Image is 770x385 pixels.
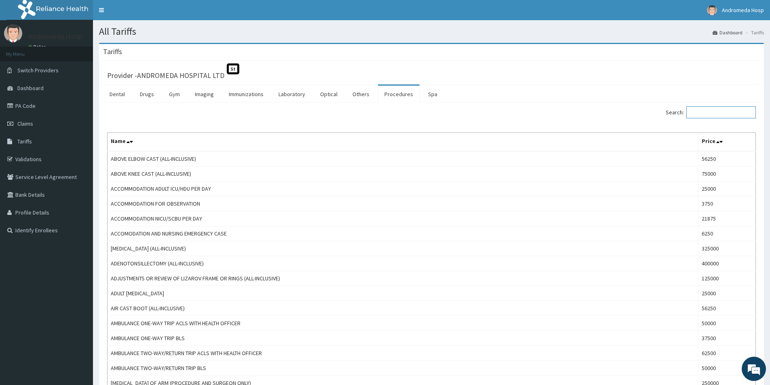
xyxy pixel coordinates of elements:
[698,181,756,196] td: 25000
[698,346,756,361] td: 62500
[707,5,717,15] img: User Image
[15,40,33,61] img: d_794563401_company_1708531726252_794563401
[698,211,756,226] td: 21875
[698,331,756,346] td: 37500
[698,301,756,316] td: 56250
[108,133,698,151] th: Name
[133,86,160,103] a: Drugs
[108,151,698,166] td: ABOVE ELBOW CAST (ALL-INCLUSIVE)
[17,120,33,127] span: Claims
[108,226,698,241] td: ACCOMODATION AND NURSING EMERGENCY CASE
[698,196,756,211] td: 3750
[666,106,756,118] label: Search:
[107,72,224,79] h3: Provider - ANDROMEDA HOSPITAL LTD
[698,166,756,181] td: 75000
[108,286,698,301] td: ADULT [MEDICAL_DATA]
[103,86,131,103] a: Dental
[108,241,698,256] td: [MEDICAL_DATA] (ALL-INCLUSIVE)
[99,26,764,37] h1: All Tariffs
[698,271,756,286] td: 125000
[108,196,698,211] td: ACCOMMODATION FOR OBSERVATION
[108,346,698,361] td: AMBULANCE TWO-WAY/RETURN TRIP ACLS WITH HEALTH OFFICER
[4,24,22,42] img: User Image
[346,86,376,103] a: Others
[47,102,112,183] span: We're online!
[103,48,122,55] h3: Tariffs
[28,44,48,50] a: Online
[108,271,698,286] td: ADJUSTMENTS OR REVIEW OF LIZAROV FRAME OR RINGS (ALL-INCLUSIVE)
[722,6,764,14] span: Andromeda Hosp
[698,241,756,256] td: 325000
[42,45,136,56] div: Chat with us now
[698,226,756,241] td: 6250
[698,361,756,376] td: 50000
[272,86,312,103] a: Laboratory
[4,221,154,249] textarea: Type your message and hit 'Enter'
[698,256,756,271] td: 400000
[378,86,420,103] a: Procedures
[162,86,186,103] a: Gym
[108,331,698,346] td: AMBULANCE ONE-WAY TRIP BLS
[698,316,756,331] td: 50000
[713,29,743,36] a: Dashboard
[17,138,32,145] span: Tariffs
[108,166,698,181] td: ABOVE KNEE CAST (ALL-INCLUSIVE)
[314,86,344,103] a: Optical
[686,106,756,118] input: Search:
[133,4,152,23] div: Minimize live chat window
[108,301,698,316] td: AIR CAST BOOT (ALL-INCLUSIVE)
[108,211,698,226] td: ACCOMMODATION NICU/SCBU PER DAY
[188,86,220,103] a: Imaging
[108,256,698,271] td: ADENOTONSILLECTOMY (ALL-INCLUSIVE)
[422,86,444,103] a: Spa
[28,33,82,40] p: Andromeda Hosp
[227,63,239,74] span: St
[108,361,698,376] td: AMBULANCE TWO-WAY/RETURN TRIP BLS
[698,286,756,301] td: 25000
[698,133,756,151] th: Price
[743,29,764,36] li: Tariffs
[698,151,756,166] td: 56250
[17,84,44,92] span: Dashboard
[108,181,698,196] td: ACCOMMODATION ADULT ICU/HDU PER DAY
[17,67,59,74] span: Switch Providers
[108,316,698,331] td: AMBULANCE ONE-WAY TRIP ACLS WITH HEALTH OFFICER
[222,86,270,103] a: Immunizations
